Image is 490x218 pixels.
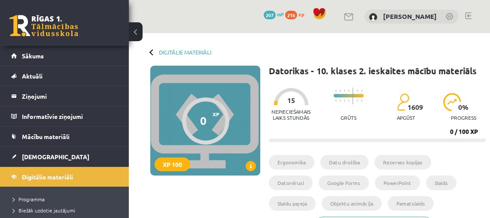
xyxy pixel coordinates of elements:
img: icon-short-line-57e1e144782c952c97e751825c79c345078a6d821885a25fce030b3d8c18986b.svg [344,90,345,92]
a: Sākums [11,46,118,66]
a: Aktuāli [11,66,118,86]
span: Aktuāli [22,72,43,80]
li: Google Forms [319,176,369,190]
span: xp [298,11,304,18]
p: Nepieciešamais laiks stundās [269,109,313,121]
a: [PERSON_NAME] [383,12,437,21]
a: Mācību materiāli [11,127,118,146]
li: Rezerves kopijas [374,155,431,170]
legend: Ziņojumi [22,86,118,106]
li: Slaidu paŗeja [269,196,316,211]
span: [DEMOGRAPHIC_DATA] [22,153,89,160]
span: 15 [287,97,295,104]
img: icon-short-line-57e1e144782c952c97e751825c79c345078a6d821885a25fce030b3d8c18986b.svg [361,100,362,102]
span: Digitālie materiāli [22,173,73,181]
a: Programma [13,195,120,203]
a: [DEMOGRAPHIC_DATA] [11,147,118,167]
a: Digitālie materiāli [159,49,211,55]
li: PowerPoint [375,176,420,190]
span: Biežāk uzdotie jautājumi [13,207,75,214]
img: icon-short-line-57e1e144782c952c97e751825c79c345078a6d821885a25fce030b3d8c18986b.svg [340,100,341,102]
div: 0 [200,114,207,127]
span: mP [277,11,284,18]
span: 216 [285,11,297,19]
li: Objektu animācija [322,196,382,211]
a: Biežāk uzdotie jautājumi [13,206,120,214]
img: icon-short-line-57e1e144782c952c97e751825c79c345078a6d821885a25fce030b3d8c18986b.svg [357,90,358,92]
a: 207 mP [264,11,284,18]
li: Slaids [426,176,457,190]
li: Datorvīrusi [269,176,313,190]
img: icon-short-line-57e1e144782c952c97e751825c79c345078a6d821885a25fce030b3d8c18986b.svg [361,90,362,92]
p: progress [451,115,476,121]
span: 1609 [408,103,423,111]
img: icon-short-line-57e1e144782c952c97e751825c79c345078a6d821885a25fce030b3d8c18986b.svg [348,100,349,102]
img: students-c634bb4e5e11cddfef0936a35e636f08e4e9abd3cc4e673bd6f9a4125e45ecb1.svg [397,93,409,111]
span: 207 [264,11,276,19]
p: apgūst [397,115,415,121]
span: Programma [13,196,45,203]
span: XP [213,111,219,117]
img: icon-short-line-57e1e144782c952c97e751825c79c345078a6d821885a25fce030b3d8c18986b.svg [344,100,345,102]
span: 0 % [458,103,469,111]
legend: Informatīvie ziņojumi [22,106,118,126]
a: Ziņojumi [11,86,118,106]
a: Informatīvie ziņojumi [11,106,118,126]
li: Pamatslaids [388,196,434,211]
img: icon-progress-161ccf0a02000e728c5f80fcf4c31c7af3da0e1684b2b1d7c360e028c24a22f1.svg [443,93,462,111]
img: icon-short-line-57e1e144782c952c97e751825c79c345078a6d821885a25fce030b3d8c18986b.svg [357,100,358,102]
li: Datu drošība [320,155,368,170]
a: 216 xp [285,11,308,18]
img: icon-long-line-d9ea69661e0d244f92f715978eff75569469978d946b2353a9bb055b3ed8787d.svg [353,88,353,104]
p: Grūts [341,115,356,121]
img: icon-short-line-57e1e144782c952c97e751825c79c345078a6d821885a25fce030b3d8c18986b.svg [348,90,349,92]
li: Ergonomika [269,155,314,170]
div: XP 100 [155,157,190,171]
a: Rīgas 1. Tālmācības vidusskola [9,15,78,36]
img: icon-short-line-57e1e144782c952c97e751825c79c345078a6d821885a25fce030b3d8c18986b.svg [340,90,341,92]
span: Sākums [22,52,44,60]
a: Digitālie materiāli [11,167,118,187]
span: Mācību materiāli [22,133,70,140]
h1: Datorikas - 10. klases 2. ieskaites mācību materiāls [269,66,477,76]
img: Arianna Briška [369,13,377,21]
